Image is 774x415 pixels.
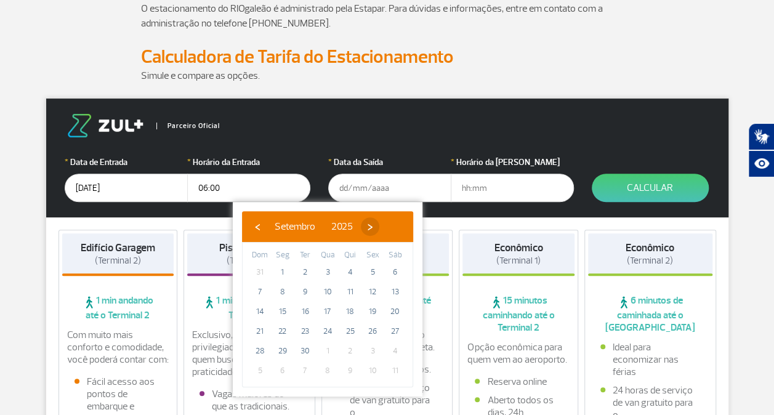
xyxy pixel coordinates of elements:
[363,262,382,282] span: 5
[295,302,315,321] span: 16
[81,241,155,254] strong: Edifício Garagem
[328,174,451,202] input: dd/mm/aaaa
[318,321,337,341] span: 24
[67,329,169,366] p: Com muito mais conforto e comodidade, você poderá contar com:
[600,341,700,378] li: Ideal para economizar nas férias
[331,220,353,233] span: 2025
[272,249,294,262] th: weekday
[318,341,337,361] span: 1
[192,329,307,378] p: Exclusivo, com localização privilegiada e ideal para quem busca conforto e praticidade.
[141,68,634,83] p: Simule e compare as opções.
[65,174,188,202] input: dd/mm/aaaa
[249,249,272,262] th: weekday
[385,361,405,381] span: 11
[248,217,267,236] button: ‹
[267,217,323,236] button: Setembro
[385,302,405,321] span: 20
[475,376,562,388] li: Reserva online
[248,219,379,231] bs-datepicker-navigation-view: ​ ​ ​
[295,361,315,381] span: 7
[273,361,292,381] span: 6
[592,174,709,202] button: Calcular
[361,249,384,262] th: weekday
[318,282,337,302] span: 10
[295,262,315,282] span: 2
[250,321,270,341] span: 21
[250,361,270,381] span: 5
[250,262,270,282] span: 31
[273,321,292,341] span: 22
[494,241,543,254] strong: Econômico
[273,341,292,361] span: 29
[273,302,292,321] span: 15
[451,174,574,202] input: hh:mm
[323,217,361,236] button: 2025
[295,321,315,341] span: 23
[226,255,272,267] span: (Terminal 2)
[385,321,405,341] span: 27
[250,282,270,302] span: 7
[341,321,360,341] span: 25
[363,282,382,302] span: 12
[62,294,174,321] span: 1 min andando até o Terminal 2
[141,46,634,68] h2: Calculadora de Tarifa do Estacionamento
[363,302,382,321] span: 19
[462,294,574,334] span: 15 minutos caminhando até o Terminal 2
[295,341,315,361] span: 30
[95,255,141,267] span: (Terminal 2)
[275,220,315,233] span: Setembro
[318,361,337,381] span: 8
[385,282,405,302] span: 13
[361,217,379,236] button: ›
[363,341,382,361] span: 3
[748,123,774,177] div: Plugin de acessibilidade da Hand Talk.
[233,202,422,397] bs-datepicker-container: calendar
[341,361,360,381] span: 9
[187,174,310,202] input: hh:mm
[250,302,270,321] span: 14
[339,249,361,262] th: weekday
[65,156,188,169] label: Data de Entrada
[626,241,674,254] strong: Econômico
[156,123,220,129] span: Parceiro Oficial
[328,156,451,169] label: Data da Saída
[496,255,541,267] span: (Terminal 1)
[341,262,360,282] span: 4
[219,241,280,254] strong: Piso Premium
[588,294,712,334] span: 6 minutos de caminhada até o [GEOGRAPHIC_DATA]
[363,361,382,381] span: 10
[467,341,570,366] p: Opção econômica para quem vem ao aeroporto.
[384,249,406,262] th: weekday
[385,262,405,282] span: 6
[318,302,337,321] span: 17
[273,282,292,302] span: 8
[748,150,774,177] button: Abrir recursos assistivos.
[141,1,634,31] p: O estacionamento do RIOgaleão é administrado pela Estapar. Para dúvidas e informações, entre em c...
[250,341,270,361] span: 28
[341,282,360,302] span: 11
[273,262,292,282] span: 1
[363,321,382,341] span: 26
[295,282,315,302] span: 9
[294,249,316,262] th: weekday
[341,302,360,321] span: 18
[748,123,774,150] button: Abrir tradutor de língua de sinais.
[187,294,312,321] span: 1 min andando até o Terminal 2
[65,114,146,137] img: logo-zul.png
[451,156,574,169] label: Horário da [PERSON_NAME]
[200,388,299,413] li: Vagas maiores do que as tradicionais.
[627,255,673,267] span: (Terminal 2)
[385,341,405,361] span: 4
[187,156,310,169] label: Horário da Entrada
[341,341,360,361] span: 2
[316,249,339,262] th: weekday
[318,262,337,282] span: 3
